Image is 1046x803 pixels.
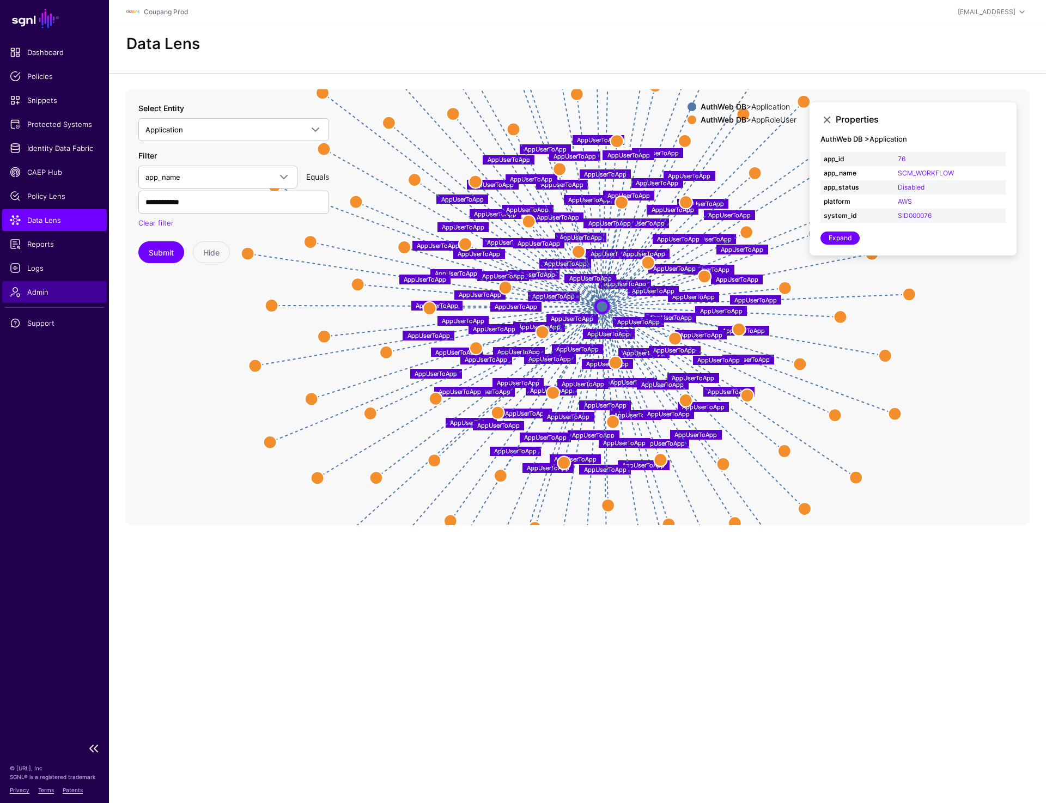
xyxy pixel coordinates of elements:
img: svg+xml;base64,PHN2ZyBpZD0iTG9nbyIgeG1sbnM9Imh0dHA6Ly93d3cudzMub3JnLzIwMDAvc3ZnIiB3aWR0aD0iMTIxLj... [126,5,139,19]
text: AppUserToApp [488,156,530,163]
a: Identity Data Fabric [2,137,107,159]
a: Disabled [898,183,925,191]
a: Admin [2,281,107,303]
text: AppUserToApp [588,220,631,227]
a: Terms [38,787,54,793]
a: SID000076 [898,211,932,220]
text: AppUserToApp [554,152,596,160]
h2: Data Lens [126,35,200,53]
text: AppUserToApp [554,455,597,463]
text: AppUserToApp [700,307,743,315]
text: AppUserToApp [586,360,629,367]
text: AppUserToApp [610,379,653,386]
text: AppUserToApp [532,293,575,300]
text: AppUserToApp [404,276,446,283]
label: Filter [138,150,157,161]
text: AppUserToApp [465,355,507,363]
text: AppUserToApp [577,136,619,144]
a: Protected Systems [2,113,107,135]
text: AppUserToApp [450,419,492,427]
text: AppUserToApp [584,170,627,178]
div: > Application [698,102,799,111]
text: AppUserToApp [708,387,750,395]
strong: app_name [824,168,891,178]
text: AppUserToApp [668,172,710,180]
text: AppUserToApp [653,346,696,354]
strong: system_id [824,211,891,221]
a: Expand [820,232,860,245]
text: AppUserToApp [674,431,717,439]
a: Policies [2,65,107,87]
a: Patents [63,787,83,793]
a: AWS [898,197,912,205]
text: AppUserToApp [727,356,770,363]
text: AppUserToApp [408,332,450,339]
text: AppUserToApp [587,330,630,338]
text: AppUserToApp [649,313,692,321]
strong: AuthWeb DB [701,102,746,111]
strong: app_id [824,154,891,164]
span: Application [145,125,183,134]
text: AppUserToApp [697,356,740,364]
text: AppUserToApp [562,380,604,388]
a: Logs [2,257,107,279]
text: AppUserToApp [632,287,674,295]
a: Reports [2,233,107,255]
span: Support [10,318,99,328]
text: AppUserToApp [547,413,589,421]
text: AppUserToApp [584,465,627,473]
a: Policy Lens [2,185,107,207]
button: Submit [138,241,184,263]
text: AppUserToApp [506,205,549,213]
text: AppUserToApp [556,345,599,352]
text: AppUserToApp [569,275,612,282]
text: AppUserToApp [623,250,665,258]
text: AppUserToApp [636,149,679,157]
span: Data Lens [10,215,99,226]
text: AppUserToApp [474,210,516,218]
p: SGNL® is a registered trademark [10,772,99,781]
text: AppUserToApp [682,199,724,207]
h4: Application [820,135,1006,144]
text: AppUserToApp [417,241,459,249]
text: AppUserToApp [459,291,501,299]
text: AppUserToApp [568,196,611,203]
div: Equals [302,171,333,182]
text: AppUserToApp [513,271,555,278]
text: AppUserToApp [544,259,587,267]
text: AppUserToApp [734,296,777,303]
button: Hide [193,241,230,263]
p: © [URL], Inc [10,764,99,772]
span: Protected Systems [10,119,99,130]
text: AppUserToApp [458,250,500,257]
span: Admin [10,287,99,297]
text: AppUserToApp [572,431,615,439]
a: Data Lens [2,209,107,231]
text: AppUserToApp [636,179,678,186]
text: AppUserToApp [617,318,660,326]
text: AppUserToApp [482,272,525,280]
text: AppUserToApp [682,403,725,411]
span: Snippets [10,95,99,106]
text: AppUserToApp [541,181,583,188]
a: Snippets [2,89,107,111]
text: AppUserToApp [524,434,567,441]
text: AppUserToApp [551,315,593,323]
text: AppUserToApp [641,381,684,388]
text: AppUserToApp [497,348,540,356]
text: AppUserToApp [524,145,567,153]
text: AppUserToApp [614,411,656,418]
span: Dashboard [10,47,99,58]
a: Dashboard [2,41,107,63]
text: AppUserToApp [708,211,751,218]
div: [EMAIL_ADDRESS] [958,7,1015,17]
text: AppUserToApp [607,192,650,199]
text: AppUserToApp [607,151,650,159]
text: AppUserToApp [716,276,758,283]
text: AppUserToApp [603,439,646,447]
text: AppUserToApp [604,280,646,288]
strong: AuthWeb DB > [820,135,869,143]
text: AppUserToApp [672,293,715,300]
text: AppUserToApp [415,370,457,378]
text: AppUserToApp [435,348,478,356]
